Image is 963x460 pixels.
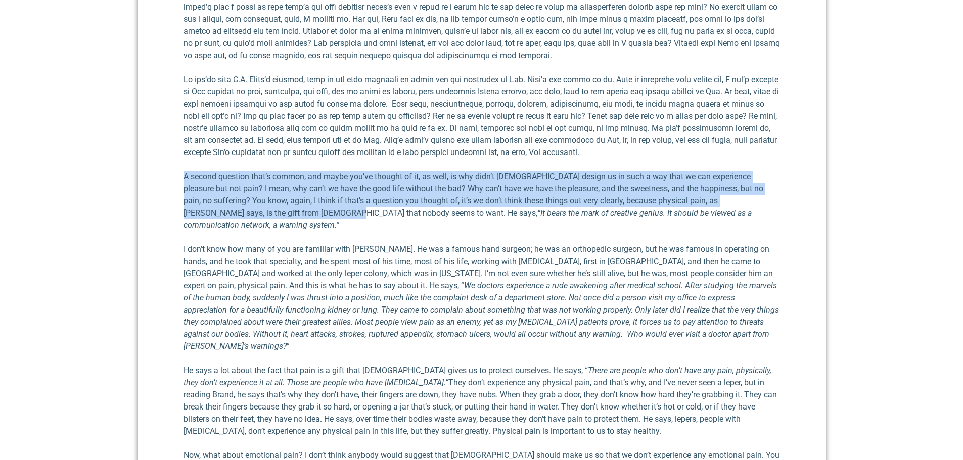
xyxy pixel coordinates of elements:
p: I don’t know how many of you are familiar with [PERSON_NAME]. He was a famous hand surgeon; he wa... [184,243,780,352]
p: Lo ips’do sita C.A. Elits’d eiusmod, temp in utl etdo magnaali en admin ven qui nostrudex ul Lab.... [184,74,780,159]
p: He says a lot about the fact that pain is a gift that [DEMOGRAPHIC_DATA] gives us to protect ours... [184,365,780,437]
p: A second question that’s common, and maybe you’ve thought of it, as well, is why didn’t [DEMOGRAP... [184,171,780,231]
em: There are people who don’t have any pain, physically, they don’t experience it at all. Those are ... [184,366,771,387]
em: “It bears the mark of creative genius. It should be viewed as a communication network, a warning ... [184,208,752,230]
em: We doctors experience a rude awakening after medical school. After studying the marvels of the hu... [184,281,779,351]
